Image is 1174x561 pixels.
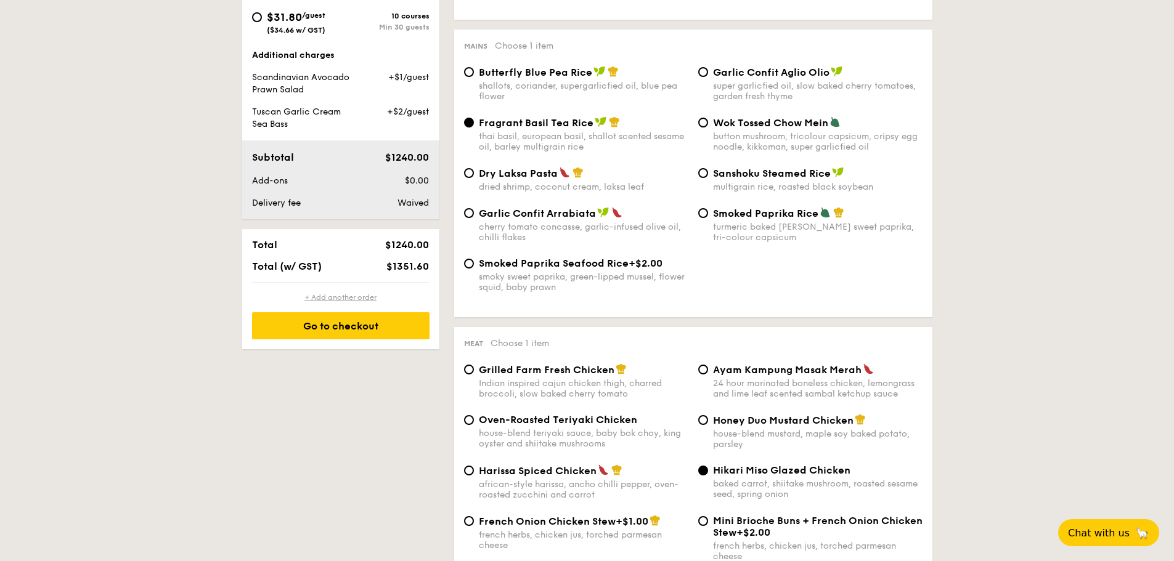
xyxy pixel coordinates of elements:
img: icon-chef-hat.a58ddaea.svg [650,515,661,526]
input: Dry Laksa Pastadried shrimp, coconut cream, laksa leaf [464,168,474,178]
span: $1240.00 [385,239,429,251]
div: super garlicfied oil, slow baked cherry tomatoes, garden fresh thyme [713,81,923,102]
span: /guest [302,11,325,20]
input: Wok Tossed Chow Meinbutton mushroom, tricolour capsicum, cripsy egg noodle, kikkoman, super garli... [698,118,708,127]
div: + Add another order [252,293,430,302]
div: african-style harissa, ancho chilli pepper, oven-roasted zucchini and carrot [479,479,688,500]
input: Ayam Kampung Masak Merah24 hour marinated boneless chicken, lemongrass and lime leaf scented samb... [698,365,708,374]
input: Oven-Roasted Teriyaki Chickenhouse-blend teriyaki sauce, baby bok choy, king oyster and shiitake ... [464,415,474,425]
div: thai basil, european basil, shallot scented sesame oil, barley multigrain rice [479,131,688,152]
div: shallots, coriander, supergarlicfied oil, blue pea flower [479,81,688,102]
span: French Onion Chicken Stew [479,515,616,527]
img: icon-spicy.37a8142b.svg [863,363,874,374]
input: Mini Brioche Buns + French Onion Chicken Stew+$2.00french herbs, chicken jus, torched parmesan ch... [698,516,708,526]
span: Fragrant Basil Tea Rice [479,117,593,129]
div: Additional charges [252,49,430,62]
span: 🦙 [1135,526,1149,540]
input: Fragrant Basil Tea Ricethai basil, european basil, shallot scented sesame oil, barley multigrain ... [464,118,474,127]
span: +$2/guest [387,107,429,117]
span: Waived [397,198,429,208]
img: icon-spicy.37a8142b.svg [559,167,570,178]
span: Butterfly Blue Pea Rice [479,67,592,78]
span: $31.80 [267,10,302,24]
img: icon-chef-hat.a58ddaea.svg [609,116,620,127]
span: Mini Brioche Buns + French Onion Chicken Stew [713,515,923,538]
span: $1240.00 [385,151,429,163]
span: Harissa Spiced Chicken [479,465,597,477]
div: house-blend teriyaki sauce, baby bok choy, king oyster and shiitake mushrooms [479,428,688,449]
input: Butterfly Blue Pea Riceshallots, coriander, supergarlicfied oil, blue pea flower [464,67,474,77]
button: Chat with us🦙 [1058,519,1159,546]
span: +$1.00 [616,515,648,527]
div: Go to checkout [252,312,430,339]
span: Choose 1 item [491,338,549,349]
input: French Onion Chicken Stew+$1.00french herbs, chicken jus, torched parmesan cheese [464,516,474,526]
div: cherry tomato concasse, garlic-infused olive oil, chilli flakes [479,222,688,243]
img: icon-spicy.37a8142b.svg [598,464,609,475]
img: icon-vegetarian.fe4039eb.svg [820,207,831,218]
input: Hikari Miso Glazed Chickenbaked carrot, shiitake mushroom, roasted sesame seed, spring onion [698,466,708,475]
span: Chat with us [1068,527,1130,539]
span: ($34.66 w/ GST) [267,26,325,34]
span: Meat [464,339,483,348]
img: icon-vegetarian.fe4039eb.svg [830,116,841,127]
img: icon-vegan.f8ff3823.svg [832,167,844,178]
div: Min 30 guests [341,23,430,31]
span: Sanshoku Steamed Rice [713,167,831,179]
div: multigrain rice, roasted black soybean [713,182,923,192]
div: french herbs, chicken jus, torched parmesan cheese [479,530,688,551]
div: house-blend mustard, maple soy baked potato, parsley [713,429,923,450]
span: Tuscan Garlic Cream Sea Bass [252,107,341,129]
input: Sanshoku Steamed Ricemultigrain rice, roasted black soybean [698,168,708,178]
div: 24 hour marinated boneless chicken, lemongrass and lime leaf scented sambal ketchup sauce [713,378,923,399]
img: icon-chef-hat.a58ddaea.svg [608,66,619,77]
span: $0.00 [405,176,429,186]
img: icon-chef-hat.a58ddaea.svg [611,464,622,475]
span: Garlic Confit Aglio Olio [713,67,830,78]
div: 10 courses [341,12,430,20]
span: Grilled Farm Fresh Chicken [479,364,614,376]
div: baked carrot, shiitake mushroom, roasted sesame seed, spring onion [713,478,923,499]
img: icon-vegan.f8ff3823.svg [597,207,609,218]
span: $1351.60 [386,260,429,272]
img: icon-chef-hat.a58ddaea.svg [855,414,866,425]
input: Harissa Spiced Chickenafrican-style harissa, ancho chilli pepper, oven-roasted zucchini and carrot [464,466,474,475]
input: $31.80/guest($34.66 w/ GST)10 coursesMin 30 guests [252,12,262,22]
div: smoky sweet paprika, green-lipped mussel, flower squid, baby prawn [479,272,688,293]
img: icon-chef-hat.a58ddaea.svg [573,167,584,178]
span: +$2.00 [629,257,662,269]
span: Scandinavian Avocado Prawn Salad [252,72,349,95]
div: button mushroom, tricolour capsicum, cripsy egg noodle, kikkoman, super garlicfied oil [713,131,923,152]
span: Hikari Miso Glazed Chicken [713,464,850,476]
div: dried shrimp, coconut cream, laksa leaf [479,182,688,192]
img: icon-vegan.f8ff3823.svg [593,66,606,77]
span: Smoked Paprika Seafood Rice [479,257,629,269]
img: icon-vegan.f8ff3823.svg [595,116,607,127]
img: icon-chef-hat.a58ddaea.svg [833,207,844,218]
input: Smoked Paprika Riceturmeric baked [PERSON_NAME] sweet paprika, tri-colour capsicum [698,208,708,218]
span: Mains [464,42,487,50]
span: Wok Tossed Chow Mein [713,117,828,129]
img: icon-vegan.f8ff3823.svg [831,66,843,77]
div: Indian inspired cajun chicken thigh, charred broccoli, slow baked cherry tomato [479,378,688,399]
span: Smoked Paprika Rice [713,208,818,219]
span: Garlic Confit Arrabiata [479,208,596,219]
span: Total (w/ GST) [252,260,322,272]
span: Ayam Kampung Masak Merah [713,364,862,376]
span: Total [252,239,277,251]
span: Add-ons [252,176,288,186]
span: Choose 1 item [495,41,553,51]
img: icon-chef-hat.a58ddaea.svg [616,363,627,374]
span: +$2.00 [736,527,770,538]
span: Oven-Roasted Teriyaki Chicken [479,414,637,426]
span: Subtotal [252,151,294,163]
span: Delivery fee [252,198,301,208]
input: Honey Duo Mustard Chickenhouse-blend mustard, maple soy baked potato, parsley [698,415,708,425]
input: Garlic Confit Arrabiatacherry tomato concasse, garlic-infused olive oil, chilli flakes [464,208,474,218]
span: Dry Laksa Pasta [479,167,558,179]
span: Honey Duo Mustard Chicken [713,414,854,426]
img: icon-spicy.37a8142b.svg [611,207,622,218]
span: +$1/guest [388,72,429,83]
input: Grilled Farm Fresh ChickenIndian inspired cajun chicken thigh, charred broccoli, slow baked cherr... [464,365,474,374]
input: Smoked Paprika Seafood Rice+$2.00smoky sweet paprika, green-lipped mussel, flower squid, baby prawn [464,259,474,268]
